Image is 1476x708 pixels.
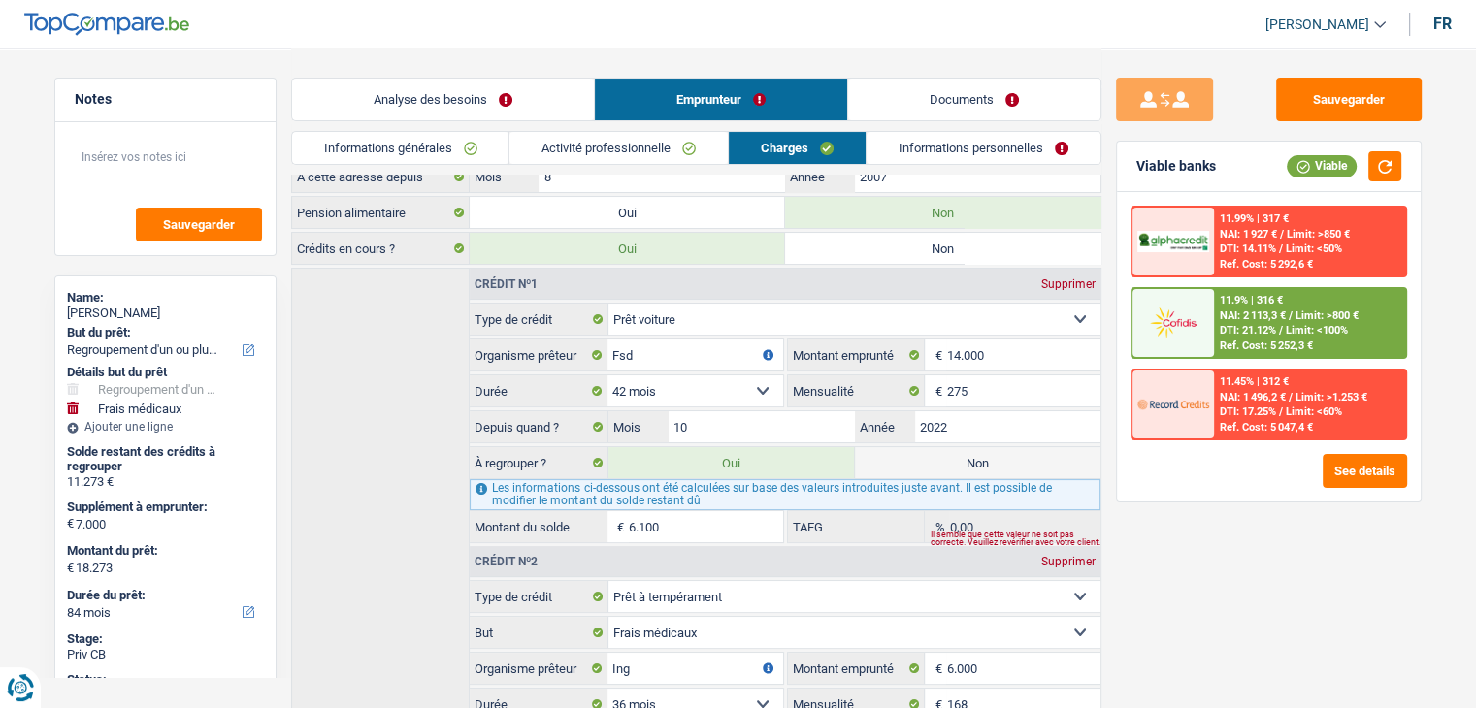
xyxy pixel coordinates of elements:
[1280,228,1284,241] span: /
[788,511,926,542] label: TAEG
[67,588,260,603] label: Durée du prêt:
[1220,421,1313,434] div: Ref. Cost: 5 047,4 €
[470,447,608,478] label: À regrouper ?
[1220,339,1313,352] div: Ref. Cost: 5 252,3 €
[915,411,1100,442] input: AAAA
[470,653,607,684] label: Organisme prêteur
[930,534,1099,542] div: Il semble que cette valeur ne soit pas correcte. Veuillez revérifier avec votre client.
[67,631,264,647] div: Stage:
[788,375,926,406] label: Mensualité
[1220,228,1277,241] span: NAI: 1 927 €
[470,411,608,442] label: Depuis quand ?
[1296,309,1359,322] span: Limit: >800 €
[608,447,854,478] label: Oui
[785,197,1100,228] label: Non
[1286,405,1342,418] span: Limit: <60%
[292,79,594,120] a: Analyse des besoins
[1220,309,1286,322] span: NAI: 2 113,3 €
[75,91,256,108] h5: Notes
[925,511,949,542] span: %
[67,561,74,576] span: €
[925,339,946,370] span: €
[67,444,264,474] div: Solde restant des crédits à regrouper
[67,499,260,515] label: Supplément à emprunter:
[1137,305,1209,340] img: Cofidis
[595,79,847,120] a: Emprunteur
[470,278,542,290] div: Crédit nº1
[1220,258,1313,271] div: Ref. Cost: 5 292,6 €
[1276,78,1422,121] button: Sauvegarder
[67,647,264,662] div: Priv CB
[1220,405,1276,418] span: DTI: 17.25%
[1289,309,1293,322] span: /
[67,474,264,490] div: 11.273 €
[470,556,542,567] div: Crédit nº2
[509,132,728,164] a: Activité professionnelle
[607,511,629,542] span: €
[855,411,915,442] label: Année
[925,653,946,684] span: €
[848,79,1100,120] a: Documents
[785,233,1100,264] label: Non
[1220,294,1283,306] div: 11.9% | 316 €
[1287,155,1357,177] div: Viable
[1220,375,1289,388] div: 11.45% | 312 €
[470,581,608,612] label: Type de crédit
[67,420,264,434] div: Ajouter une ligne
[729,132,866,164] a: Charges
[788,339,926,370] label: Montant emprunté
[67,290,264,306] div: Name:
[292,233,470,264] label: Crédits en cours ?
[1279,405,1283,418] span: /
[67,672,264,688] div: Status:
[1296,391,1367,403] span: Limit: >1.253 €
[1220,324,1276,337] span: DTI: 21.12%
[470,304,608,335] label: Type de crédit
[854,161,1099,192] input: AAAA
[1287,228,1350,241] span: Limit: >850 €
[785,161,854,192] label: Année
[925,375,946,406] span: €
[1136,158,1216,175] div: Viable banks
[24,13,189,36] img: TopCompare Logo
[67,543,260,559] label: Montant du prêt:
[470,617,608,648] label: But
[470,479,1099,510] div: Les informations ci-dessous ont été calculées sur base des valeurs introduites juste avant. Il es...
[1036,556,1100,567] div: Supprimer
[855,447,1100,478] label: Non
[1250,9,1386,41] a: [PERSON_NAME]
[1137,231,1209,253] img: AlphaCredit
[1323,454,1407,488] button: See details
[470,197,785,228] label: Oui
[1265,16,1369,33] span: [PERSON_NAME]
[136,208,262,241] button: Sauvegarder
[470,233,785,264] label: Oui
[867,132,1100,164] a: Informations personnelles
[292,197,470,228] label: Pension alimentaire
[292,161,470,192] label: À cette adresse depuis
[67,365,264,380] div: Détails but du prêt
[1137,386,1209,422] img: Record Credits
[1286,324,1348,337] span: Limit: <100%
[539,161,784,192] input: MM
[1433,15,1452,33] div: fr
[669,411,854,442] input: MM
[1220,212,1289,225] div: 11.99% | 317 €
[163,218,235,231] span: Sauvegarder
[470,375,607,406] label: Durée
[1279,242,1283,255] span: /
[67,516,74,531] span: €
[67,306,264,321] div: [PERSON_NAME]
[470,161,539,192] label: Mois
[1286,242,1342,255] span: Limit: <50%
[1220,391,1286,403] span: NAI: 1 496,2 €
[1289,391,1293,403] span: /
[1279,324,1283,337] span: /
[292,132,509,164] a: Informations générales
[470,339,607,370] label: Organisme prêteur
[788,653,926,684] label: Montant emprunté
[67,325,260,340] label: But du prêt:
[1036,278,1100,290] div: Supprimer
[470,511,607,542] label: Montant du solde
[608,411,669,442] label: Mois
